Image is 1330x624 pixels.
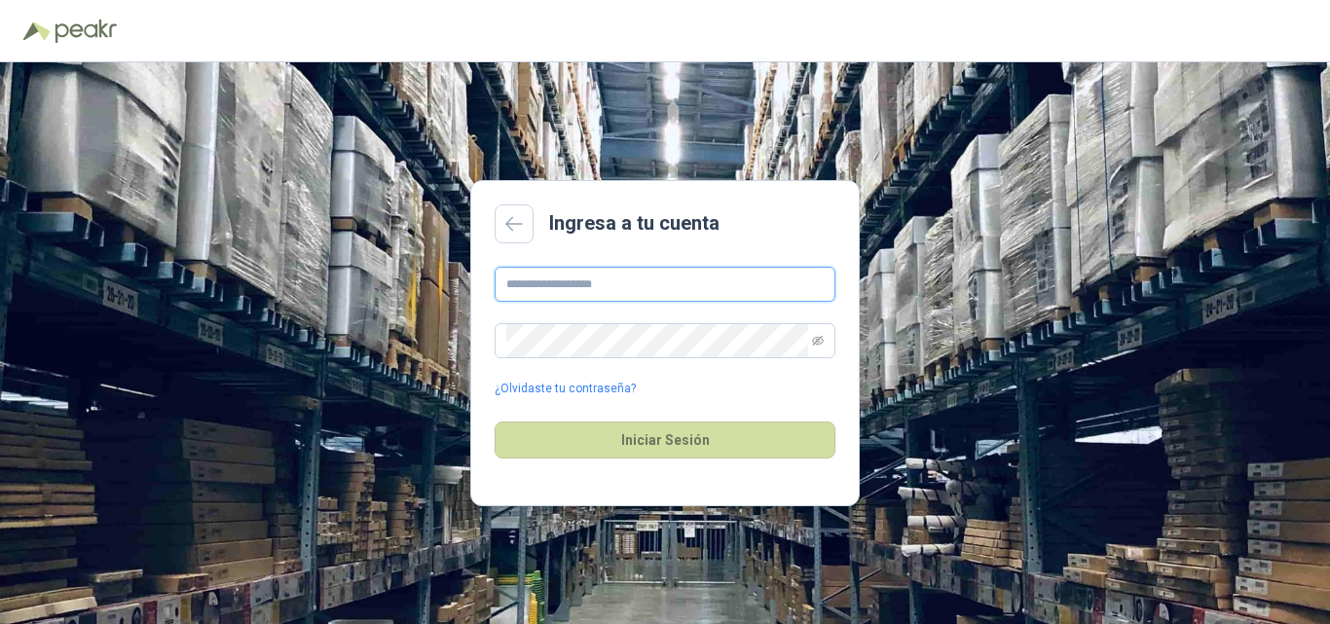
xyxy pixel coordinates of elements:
img: Peakr [55,19,117,43]
button: Iniciar Sesión [495,422,835,459]
img: Logo [23,21,51,41]
h2: Ingresa a tu cuenta [549,208,720,239]
a: ¿Olvidaste tu contraseña? [495,380,636,398]
span: eye-invisible [812,335,824,347]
